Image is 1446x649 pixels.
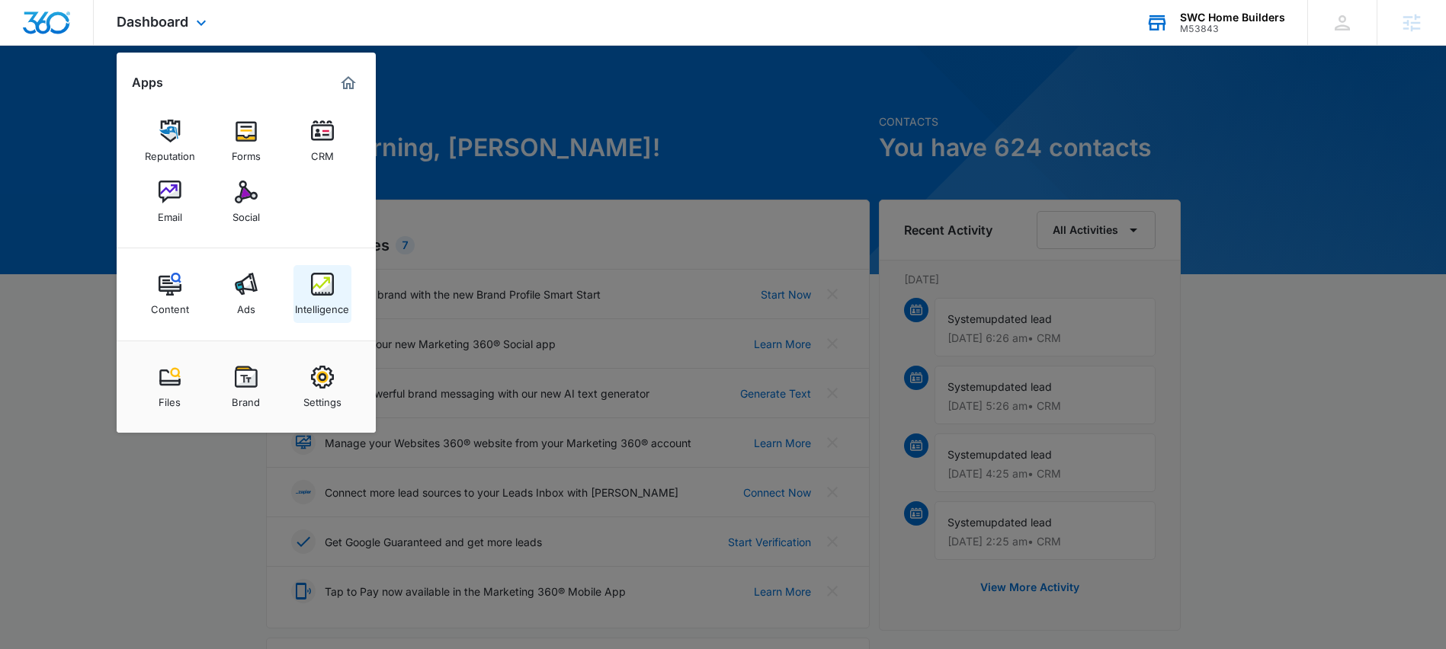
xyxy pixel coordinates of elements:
[303,388,341,408] div: Settings
[293,265,351,323] a: Intelligence
[151,296,189,315] div: Content
[217,173,275,231] a: Social
[293,112,351,170] a: CRM
[232,142,261,162] div: Forms
[141,112,199,170] a: Reputation
[232,388,260,408] div: Brand
[1180,24,1285,34] div: account id
[217,112,275,170] a: Forms
[141,358,199,416] a: Files
[158,203,182,223] div: Email
[1180,11,1285,24] div: account name
[295,296,349,315] div: Intelligence
[336,71,361,95] a: Marketing 360® Dashboard
[217,265,275,323] a: Ads
[145,142,195,162] div: Reputation
[232,203,260,223] div: Social
[141,173,199,231] a: Email
[141,265,199,323] a: Content
[217,358,275,416] a: Brand
[293,358,351,416] a: Settings
[159,388,181,408] div: Files
[132,75,163,90] h2: Apps
[311,142,334,162] div: CRM
[117,14,188,30] span: Dashboard
[237,296,255,315] div: Ads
